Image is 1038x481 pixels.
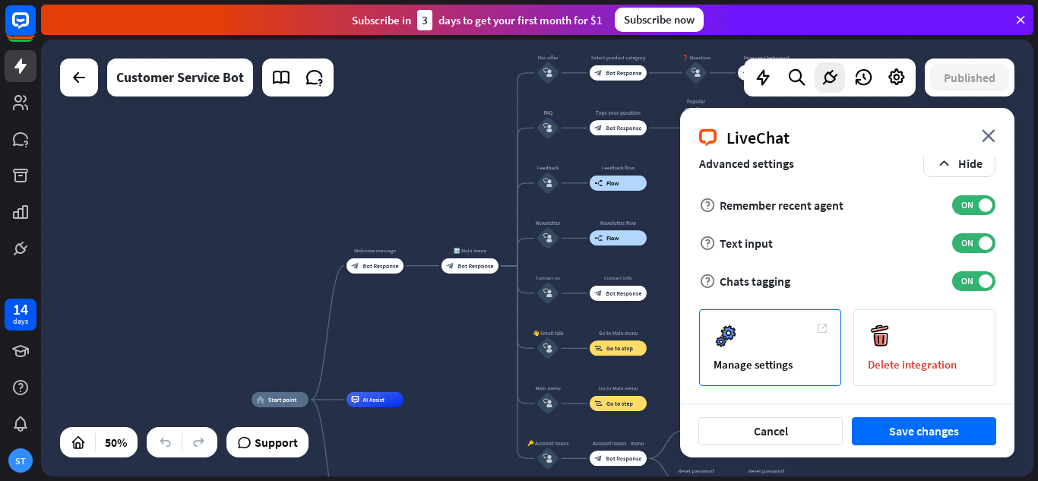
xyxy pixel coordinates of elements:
i: builder_tree [594,234,603,242]
span: AI Assist [362,396,385,403]
span: Advanced settings [699,156,794,171]
div: Main menu [525,384,571,392]
div: 3 [417,10,432,30]
button: Cancel [698,417,843,445]
span: ON [955,237,979,249]
div: Newsletter flow [584,219,652,226]
i: help [699,235,716,252]
div: Go to Main menu [584,384,652,392]
div: FAQ [525,109,571,116]
button: Open LiveChat chat widget [12,6,58,52]
span: Go to step [606,400,633,407]
i: block_user_input [543,68,552,78]
i: block_user_input [543,179,552,188]
span: Go to step [606,344,633,352]
button: Published [930,64,1009,91]
div: Feedback [525,164,571,172]
span: Bot Response [606,124,641,131]
i: block_user_input [691,68,701,78]
i: help [699,197,716,214]
span: Text input [720,236,773,251]
i: close [982,129,995,142]
i: builder_tree [594,179,603,187]
a: 14 days [5,299,36,331]
span: Bot Response [606,69,641,77]
div: 🔙 Main menu [435,247,504,255]
div: Subscribe in days to get your first month for $1 [352,10,603,30]
div: How can I help you? [732,54,800,62]
i: block_bot_response [594,69,602,77]
i: block_bot_response [594,290,602,297]
i: block_goto [594,344,603,352]
span: Chats tagging [720,274,790,289]
summary: Advanced settings Hide [699,150,995,177]
div: Customer Service Bot [116,59,244,97]
i: block_user_input [543,454,552,463]
div: Change email [673,412,719,419]
span: ON [955,275,979,287]
i: block_user_input [543,289,552,298]
div: Feedback flow [584,164,652,172]
i: block_bot_response [594,454,602,462]
i: block_bot_response [351,262,359,270]
button: Hide [923,150,995,177]
div: Go to Main menu [584,329,652,337]
div: Delete integration [868,357,981,372]
i: block_bot_response [594,124,602,131]
div: Reset password [673,467,719,475]
span: Bot Response [606,454,641,462]
span: Bot Response [457,262,493,270]
div: 14 [13,302,28,316]
i: block_bot_response [446,262,454,270]
div: Subscribe now [615,8,704,32]
div: Contact us [525,274,571,282]
span: Support [255,430,298,454]
i: home_2 [256,396,264,403]
div: 🔑 Account issues [525,439,571,447]
div: Welcome message [340,247,409,255]
div: ❓ Question [673,54,719,62]
div: 👋 Small talk [525,329,571,337]
i: block_user_input [543,123,552,132]
i: block_goto [594,400,603,407]
div: Reset password [732,467,800,475]
div: Account issues - menu [584,439,652,447]
div: Contact info [584,274,652,282]
span: Flow [606,234,619,242]
div: days [13,316,28,327]
span: Start point [268,396,297,403]
div: Type your question [584,109,652,116]
i: block_bot_response [742,69,750,77]
div: Select product category [584,54,652,62]
div: ST [8,448,33,473]
i: block_user_input [543,399,552,408]
span: Flow [606,179,619,187]
button: Save changes [852,417,996,445]
span: LiveChat [726,127,790,148]
span: Remember recent agent [720,198,843,213]
div: Manage settings [714,357,827,372]
i: block_user_input [543,343,552,353]
span: ON [955,199,979,211]
div: 50% [100,430,131,454]
div: Popular questions [679,97,713,112]
span: Bot Response [606,290,641,297]
i: block_user_input [543,233,552,242]
div: Our offer [525,54,571,62]
span: Bot Response [362,262,398,270]
div: Newsletter [525,219,571,226]
i: help [699,273,716,290]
